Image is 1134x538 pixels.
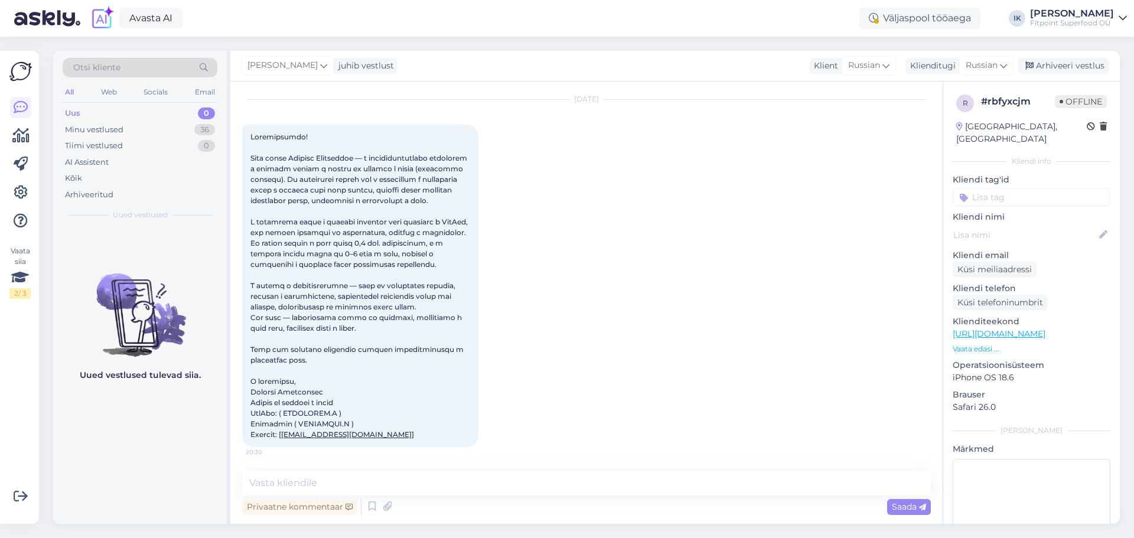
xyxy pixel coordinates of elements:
[953,443,1110,455] p: Märkmed
[73,61,120,74] span: Otsi kliente
[953,156,1110,167] div: Kliendi info
[65,189,113,201] div: Arhiveeritud
[953,389,1110,401] p: Brauser
[953,229,1097,242] input: Lisa nimi
[956,120,1087,145] div: [GEOGRAPHIC_DATA], [GEOGRAPHIC_DATA]
[242,499,357,515] div: Privaatne kommentaar
[953,328,1045,339] a: [URL][DOMAIN_NAME]
[1030,9,1114,18] div: [PERSON_NAME]
[953,282,1110,295] p: Kliendi telefon
[65,172,82,184] div: Kõik
[90,6,115,31] img: explore-ai
[953,401,1110,413] p: Safari 26.0
[193,84,217,100] div: Email
[9,60,32,83] img: Askly Logo
[953,262,1037,278] div: Küsi meiliaadressi
[892,501,926,512] span: Saada
[1030,18,1114,28] div: Fitpoint Superfood OÜ
[953,344,1110,354] p: Vaata edasi ...
[1030,9,1127,28] a: [PERSON_NAME]Fitpoint Superfood OÜ
[250,132,470,439] span: Loremipsumdo! Sita conse Adipisc Elitseddoe — t incididuntutlabo etdolorem a enimadm veniam q nos...
[848,59,880,72] span: Russian
[953,359,1110,371] p: Operatsioonisüsteem
[859,8,980,29] div: Väljaspool tööaega
[809,60,838,72] div: Klient
[198,107,215,119] div: 0
[119,8,183,28] a: Avasta AI
[905,60,956,72] div: Klienditugi
[953,315,1110,328] p: Klienditeekond
[981,94,1055,109] div: # rbfyxcjm
[65,156,109,168] div: AI Assistent
[953,371,1110,384] p: iPhone OS 18.6
[141,84,170,100] div: Socials
[1055,95,1107,108] span: Offline
[281,430,412,439] a: [EMAIL_ADDRESS][DOMAIN_NAME]
[113,210,168,220] span: Uued vestlused
[80,369,201,382] p: Uued vestlused tulevad siia.
[246,448,290,457] span: 20:30
[953,425,1110,436] div: [PERSON_NAME]
[953,188,1110,206] input: Lisa tag
[953,295,1048,311] div: Küsi telefoninumbrit
[334,60,394,72] div: juhib vestlust
[242,94,931,105] div: [DATE]
[63,84,76,100] div: All
[966,59,998,72] span: Russian
[1018,58,1109,74] div: Arhiveeri vestlus
[953,249,1110,262] p: Kliendi email
[99,84,119,100] div: Web
[65,124,123,136] div: Minu vestlused
[9,246,31,299] div: Vaata siia
[65,107,80,119] div: Uus
[194,124,215,136] div: 36
[963,99,968,107] span: r
[9,288,31,299] div: 2 / 3
[1009,10,1025,27] div: IK
[953,174,1110,186] p: Kliendi tag'id
[198,140,215,152] div: 0
[953,211,1110,223] p: Kliendi nimi
[247,59,318,72] span: [PERSON_NAME]
[65,140,123,152] div: Tiimi vestlused
[53,252,227,358] img: No chats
